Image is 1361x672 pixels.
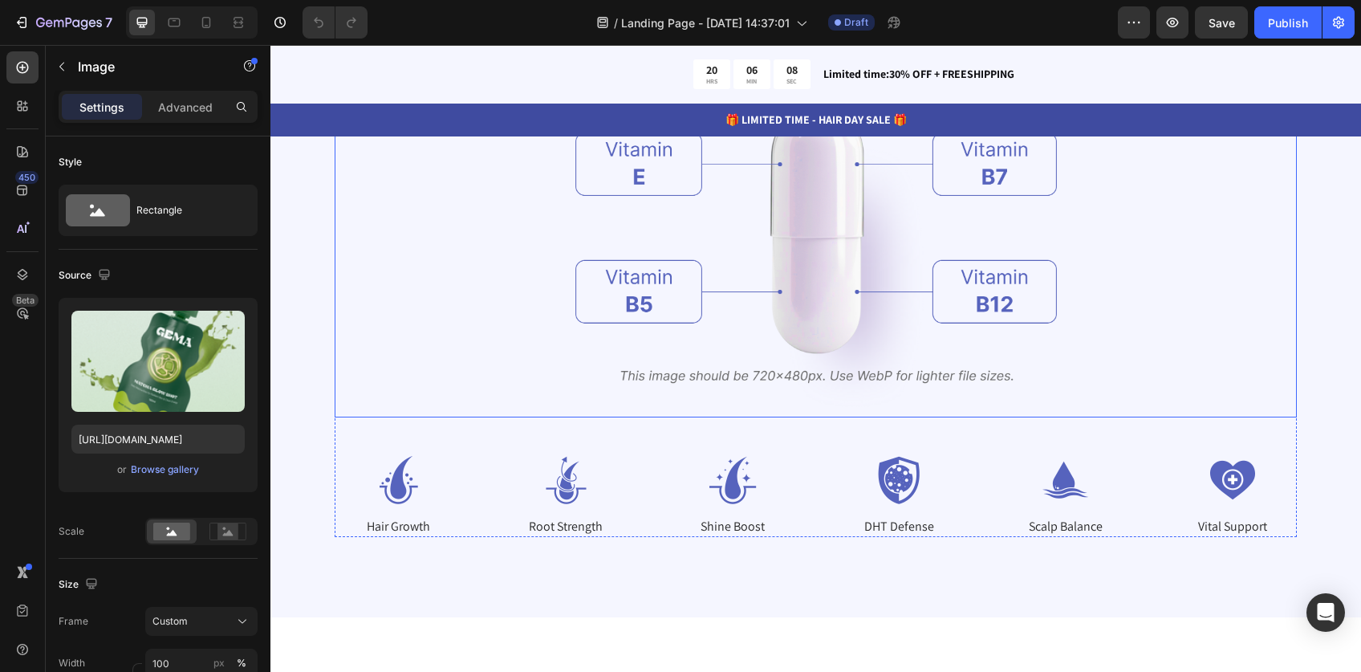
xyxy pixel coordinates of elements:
img: gempages_577812560997254085-9af993f8-255a-4b0e-8fc9-24f53de71def.png [898,411,1026,459]
div: Scale [59,524,84,539]
label: Frame [59,614,88,629]
label: Width [59,656,85,670]
div: Open Intercom Messenger [1306,593,1345,632]
p: 7 [105,13,112,32]
div: Style [59,155,82,169]
p: Advanced [158,99,213,116]
span: Custom [152,614,188,629]
button: Save [1195,6,1248,39]
p: Image [78,57,214,76]
div: px [213,656,225,670]
p: DHT Defense [567,474,692,491]
p: Settings [79,99,124,116]
img: gempages_577812560997254085-61debec1-e97b-483d-b8f0-43a97c3aeb05.png [398,411,526,459]
button: Custom [145,607,258,636]
div: Rectangle [136,192,234,229]
div: Source [59,265,114,287]
div: Size [59,574,101,596]
div: % [237,656,246,670]
div: Publish [1268,14,1308,31]
div: Browse gallery [131,462,199,477]
div: Beta [12,294,39,307]
button: Publish [1254,6,1322,39]
p: Shine Boost [400,474,525,491]
span: Draft [844,15,868,30]
div: 450 [15,171,39,184]
span: / [614,14,618,31]
iframe: Design area [270,45,1361,672]
img: gempages_577812560997254085-fc5d956c-2b8d-407e-a3f1-6973c97dc481.png [731,411,859,459]
span: Landing Page - [DATE] 14:37:01 [621,14,790,31]
button: Browse gallery [130,462,200,478]
p: Vital Support [900,474,1025,491]
button: 7 [6,6,120,39]
p: Scalp Balance [733,474,858,491]
input: https://example.com/image.jpg [71,425,245,454]
div: Undo/Redo [303,6,368,39]
img: gempages_577812560997254085-278807fa-f570-4cbf-b460-c450d76317a9.png [565,411,693,459]
span: Save [1209,16,1235,30]
img: preview-image [71,311,245,412]
span: or [117,460,127,479]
